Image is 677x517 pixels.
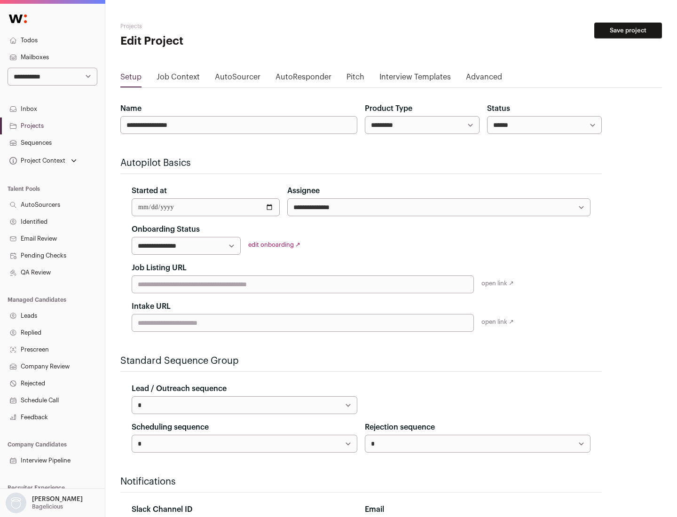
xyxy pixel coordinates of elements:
[120,23,301,30] h2: Projects
[379,71,451,86] a: Interview Templates
[215,71,260,86] a: AutoSourcer
[157,71,200,86] a: Job Context
[365,422,435,433] label: Rejection sequence
[132,383,227,394] label: Lead / Outreach sequence
[132,224,200,235] label: Onboarding Status
[248,242,300,248] a: edit onboarding ↗
[4,9,32,28] img: Wellfound
[32,503,63,510] p: Bagelicious
[132,422,209,433] label: Scheduling sequence
[365,504,590,515] div: Email
[346,71,364,86] a: Pitch
[287,185,320,196] label: Assignee
[32,495,83,503] p: [PERSON_NAME]
[6,493,26,513] img: nopic.png
[120,103,142,114] label: Name
[132,301,171,312] label: Intake URL
[120,71,142,86] a: Setup
[120,354,602,368] h2: Standard Sequence Group
[8,157,65,164] div: Project Context
[132,504,192,515] label: Slack Channel ID
[487,103,510,114] label: Status
[120,475,602,488] h2: Notifications
[132,262,187,274] label: Job Listing URL
[276,71,331,86] a: AutoResponder
[365,103,412,114] label: Product Type
[8,154,79,167] button: Open dropdown
[132,185,167,196] label: Started at
[466,71,502,86] a: Advanced
[594,23,662,39] button: Save project
[4,493,85,513] button: Open dropdown
[120,34,301,49] h1: Edit Project
[120,157,602,170] h2: Autopilot Basics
